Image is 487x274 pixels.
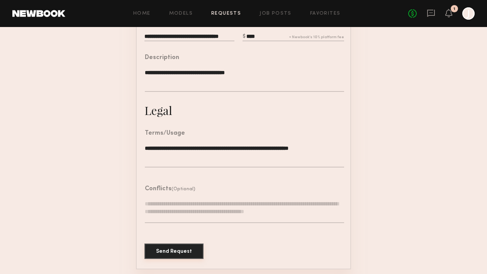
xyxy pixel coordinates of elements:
[462,7,475,20] a: J
[145,130,185,137] div: Terms/Usage
[133,11,151,16] a: Home
[144,103,172,118] div: Legal
[144,244,204,259] button: Send Request
[145,55,179,61] div: Description
[171,187,195,191] span: (Optional)
[453,7,455,11] div: 1
[145,186,195,192] header: Conflicts
[211,11,241,16] a: Requests
[260,11,292,16] a: Job Posts
[310,11,341,16] a: Favorites
[169,11,193,16] a: Models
